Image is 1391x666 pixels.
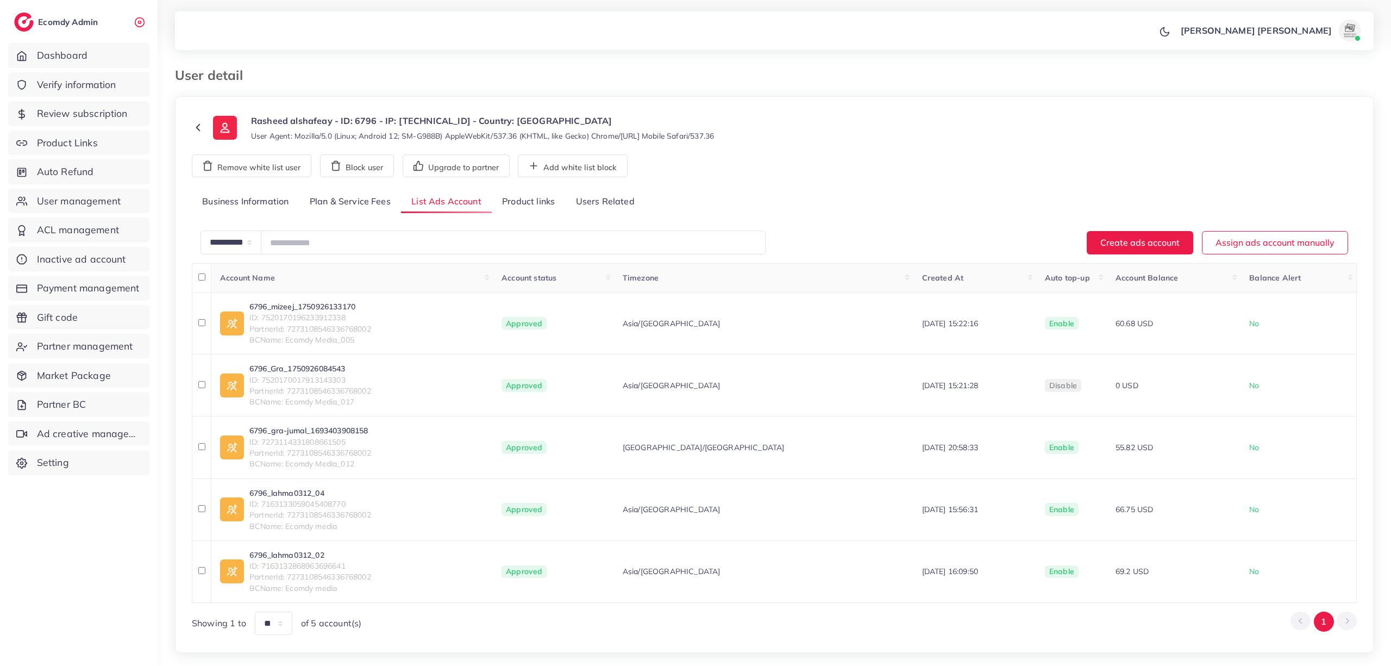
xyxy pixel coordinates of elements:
a: User management [8,189,149,214]
span: No [1249,381,1259,390]
button: Go to page 1 [1314,612,1334,632]
span: Auto Refund [37,165,94,179]
span: PartnerId: 7273108546336768002 [249,385,371,396]
span: PartnerId: 7273108546336768002 [249,509,371,520]
span: Approved [502,565,547,578]
span: Asia/[GEOGRAPHIC_DATA] [623,380,720,391]
span: Timezone [623,273,659,283]
span: Partner management [37,339,133,353]
img: avatar [1339,20,1361,41]
a: Auto Refund [8,159,149,184]
a: Business Information [192,190,299,214]
ul: Pagination [1290,612,1357,632]
span: enable [1049,505,1074,514]
span: BCName: Ecomdy Media_017 [249,396,371,407]
span: Auto top-up [1045,273,1090,283]
span: [DATE] 15:21:28 [922,381,978,390]
span: Verify information [37,78,116,92]
a: Inactive ad account [8,247,149,272]
a: Review subscription [8,101,149,126]
span: Account status [502,273,556,283]
img: ic-ad-info.7fc67b75.svg [220,312,244,335]
button: Upgrade to partner [403,154,510,177]
span: User management [37,194,121,208]
img: ic-user-info.36bf1079.svg [213,116,237,140]
span: PartnerId: 7273108546336768002 [249,447,371,458]
a: ACL management [8,217,149,242]
span: ACL management [37,223,119,237]
span: of 5 account(s) [301,617,361,630]
a: Partner management [8,334,149,359]
span: 60.68 USD [1116,319,1153,328]
a: Product links [492,190,565,214]
a: Payment management [8,276,149,301]
span: Account Balance [1116,273,1178,283]
a: Market Package [8,363,149,388]
a: [PERSON_NAME] [PERSON_NAME]avatar [1175,20,1365,41]
a: 6796_lahma0312_04 [249,488,371,499]
span: [DATE] 16:09:50 [922,567,978,576]
span: enable [1049,567,1074,576]
span: Market Package [37,369,111,383]
button: Assign ads account manually [1202,231,1348,254]
span: Ad creative management [37,427,141,441]
span: Asia/[GEOGRAPHIC_DATA] [623,566,720,577]
span: 0 USD [1116,381,1138,390]
span: 69.2 USD [1116,567,1149,576]
span: No [1249,443,1259,452]
span: Gift code [37,310,78,325]
span: Approved [502,317,547,330]
span: 66.75 USD [1116,505,1153,514]
img: ic-ad-info.7fc67b75.svg [220,374,244,397]
span: Created At [922,273,964,283]
span: [DATE] 15:56:31 [922,505,978,514]
span: Approved [502,441,547,454]
a: Setting [8,450,149,475]
span: Payment management [37,281,140,295]
h3: User detail [175,67,252,83]
h2: Ecomdy Admin [38,17,101,27]
img: ic-ad-info.7fc67b75.svg [220,497,244,521]
img: ic-ad-info.7fc67b75.svg [220,435,244,459]
span: ID: 7163133059045408770 [249,499,371,509]
a: 6796_gra-jumal_1693403908158 [249,425,371,436]
span: No [1249,505,1259,514]
a: List Ads Account [401,190,492,214]
span: Product Links [37,136,98,150]
span: BCName: Ecomdy Media_005 [249,334,371,345]
span: 55.82 USD [1116,443,1153,452]
span: BCName: Ecomdy media [249,583,371,594]
span: [DATE] 20:58:33 [922,443,978,452]
span: Asia/[GEOGRAPHIC_DATA] [623,504,720,515]
a: Verify information [8,72,149,97]
span: Setting [37,456,69,470]
img: logo [14,13,34,32]
span: Approved [502,503,547,516]
span: Asia/[GEOGRAPHIC_DATA] [623,318,720,329]
span: Account Name [220,273,275,283]
span: enable [1049,319,1074,328]
span: PartnerId: 7273108546336768002 [249,323,371,334]
span: Approved [502,379,547,392]
span: Partner BC [37,397,86,412]
span: disable [1049,381,1077,390]
a: Users Related [565,190,644,214]
span: No [1249,319,1259,328]
button: Create ads account [1087,231,1193,254]
span: ID: 7163132868963696641 [249,561,371,571]
span: Review subscription [37,107,128,121]
span: ID: 7520170196233912338 [249,312,371,323]
a: 6796_lahma0312_02 [249,550,371,561]
span: enable [1049,443,1074,452]
a: Partner BC [8,392,149,417]
a: Plan & Service Fees [299,190,401,214]
img: ic-ad-info.7fc67b75.svg [220,559,244,583]
span: No [1249,567,1259,576]
span: ID: 7520170017913143303 [249,375,371,385]
span: BCName: Ecomdy media [249,521,371,532]
span: Inactive ad account [37,252,126,266]
p: [PERSON_NAME] [PERSON_NAME] [1181,24,1332,37]
span: BCName: Ecomdy Media_012 [249,458,371,469]
span: Showing 1 to [192,617,246,630]
a: Ad creative management [8,421,149,446]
